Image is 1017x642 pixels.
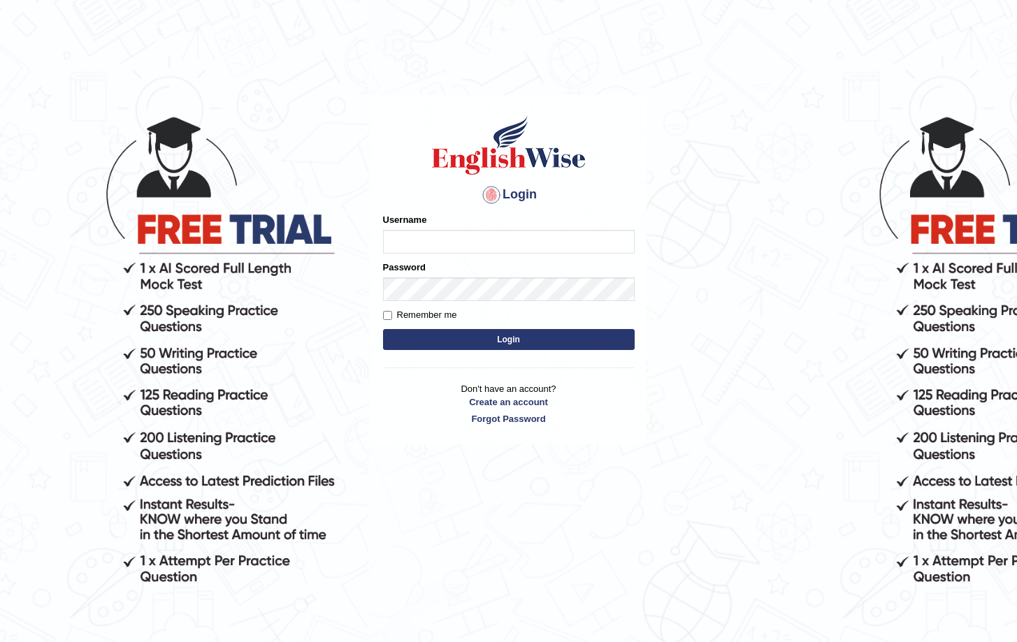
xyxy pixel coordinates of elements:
label: Password [383,261,426,274]
label: Remember me [383,308,457,322]
input: Remember me [383,311,392,320]
p: Don't have an account? [383,382,635,425]
img: Logo of English Wise sign in for intelligent practice with AI [429,114,589,177]
a: Create an account [383,395,635,409]
a: Forgot Password [383,412,635,425]
h4: Login [383,184,635,206]
button: Login [383,329,635,350]
label: Username [383,213,427,226]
